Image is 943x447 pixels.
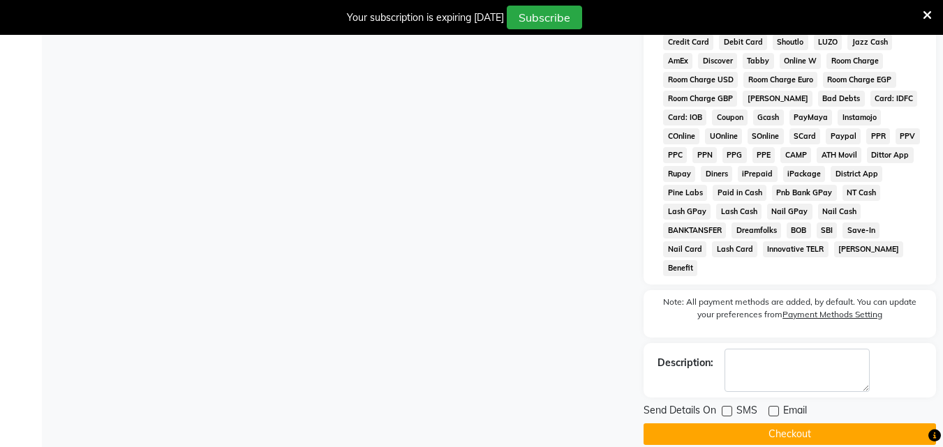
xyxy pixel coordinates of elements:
span: Paid in Cash [713,185,766,201]
button: Checkout [644,423,936,445]
span: ATH Movil [817,147,861,163]
span: Email [783,403,807,421]
span: Paypal [826,128,861,144]
span: [PERSON_NAME] [743,91,812,107]
span: Dittor App [867,147,914,163]
span: Send Details On [644,403,716,421]
span: iPrepaid [738,166,778,182]
span: Nail Card [663,241,706,257]
span: CAMP [780,147,811,163]
span: Room Charge EGP [823,72,896,88]
span: Room Charge GBP [663,91,737,107]
span: Credit Card [663,34,713,50]
span: NT Cash [842,185,881,201]
span: District App [831,166,882,182]
span: Tabby [743,53,774,69]
span: Room Charge [826,53,883,69]
span: AmEx [663,53,692,69]
span: Coupon [712,109,748,126]
span: Card: IDFC [870,91,918,107]
span: BOB [787,222,811,238]
span: BANKTANSFER [663,222,726,238]
span: PPR [866,128,890,144]
span: Card: IOB [663,109,706,126]
span: Gcash [753,109,784,126]
span: Jazz Cash [847,34,892,50]
span: SOnline [748,128,784,144]
span: Discover [698,53,737,69]
button: Subscribe [507,6,582,29]
span: Save-In [842,222,879,238]
span: Innovative TELR [763,241,829,257]
span: iPackage [783,166,826,182]
span: Shoutlo [773,34,808,50]
span: PPE [752,147,775,163]
span: Lash Card [712,241,757,257]
span: Room Charge Euro [743,72,817,88]
span: PayMaya [789,109,833,126]
span: PPN [692,147,717,163]
span: Rupay [663,166,695,182]
span: Dreamfolks [732,222,781,238]
span: Bad Debts [818,91,865,107]
span: [PERSON_NAME] [834,241,904,257]
span: COnline [663,128,699,144]
span: Nail Cash [818,204,861,220]
span: SMS [736,403,757,421]
span: Room Charge USD [663,72,738,88]
span: SCard [789,128,821,144]
span: Online W [780,53,822,69]
span: Nail GPay [767,204,812,220]
span: Pnb Bank GPay [772,185,837,201]
span: Pine Labs [663,185,707,201]
div: Your subscription is expiring [DATE] [347,10,504,25]
span: SBI [817,222,838,238]
span: PPC [663,147,687,163]
span: Benefit [663,260,697,276]
span: Instamojo [838,109,881,126]
span: Lash Cash [716,204,762,220]
span: Lash GPay [663,204,711,220]
span: LUZO [814,34,842,50]
label: Payment Methods Setting [782,308,882,321]
label: Note: All payment methods are added, by default. You can update your preferences from [658,296,922,326]
span: PPG [722,147,747,163]
div: Description: [658,356,713,370]
span: UOnline [705,128,742,144]
span: PPV [896,128,920,144]
span: Diners [701,166,732,182]
span: Debit Card [719,34,767,50]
